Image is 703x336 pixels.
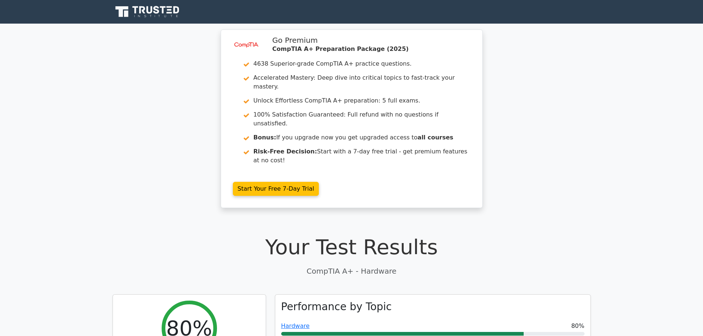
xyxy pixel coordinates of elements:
[571,322,585,330] span: 80%
[113,235,591,259] h1: Your Test Results
[233,182,319,196] a: Start Your Free 7-Day Trial
[281,322,310,329] a: Hardware
[281,301,392,313] h3: Performance by Topic
[113,266,591,277] p: CompTIA A+ - Hardware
